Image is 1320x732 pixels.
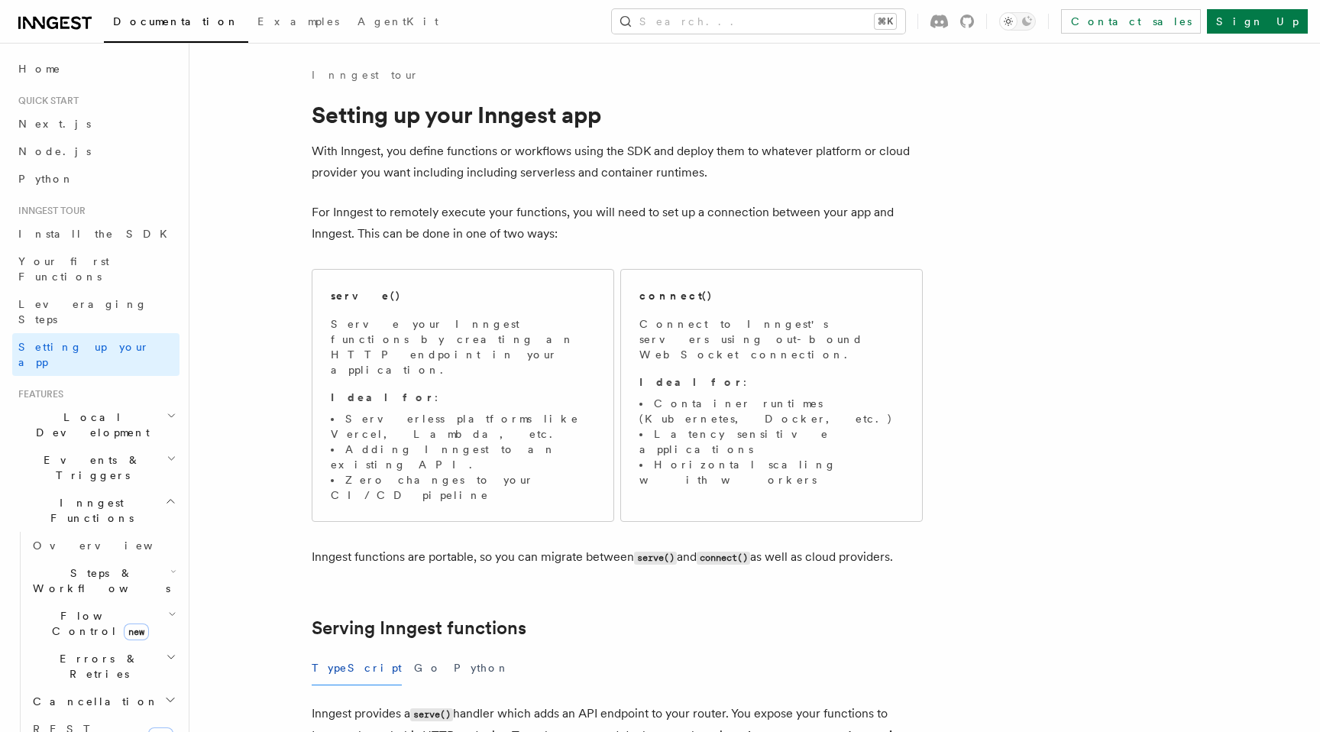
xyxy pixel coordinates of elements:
[312,67,419,83] a: Inngest tour
[104,5,248,43] a: Documentation
[1207,9,1308,34] a: Sign Up
[27,532,180,559] a: Overview
[348,5,448,41] a: AgentKit
[12,55,180,83] a: Home
[331,288,401,303] h2: serve()
[12,489,180,532] button: Inngest Functions
[18,173,74,185] span: Python
[312,141,923,183] p: With Inngest, you define functions or workflows using the SDK and deploy them to whatever platfor...
[12,452,167,483] span: Events & Triggers
[357,15,438,28] span: AgentKit
[248,5,348,41] a: Examples
[12,333,180,376] a: Setting up your app
[27,565,170,596] span: Steps & Workflows
[27,694,159,709] span: Cancellation
[875,14,896,29] kbd: ⌘K
[639,374,904,390] p: :
[312,269,614,522] a: serve()Serve your Inngest functions by creating an HTTP endpoint in your application.Ideal for:Se...
[18,145,91,157] span: Node.js
[410,708,453,721] code: serve()
[18,298,147,326] span: Leveraging Steps
[18,118,91,130] span: Next.js
[12,138,180,165] a: Node.js
[331,472,595,503] li: Zero changes to your CI/CD pipeline
[12,110,180,138] a: Next.js
[454,651,510,685] button: Python
[18,341,150,368] span: Setting up your app
[612,9,905,34] button: Search...⌘K
[639,426,904,457] li: Latency sensitive applications
[27,645,180,688] button: Errors & Retries
[113,15,239,28] span: Documentation
[27,559,180,602] button: Steps & Workflows
[27,688,180,715] button: Cancellation
[12,248,180,290] a: Your first Functions
[12,403,180,446] button: Local Development
[331,316,595,377] p: Serve your Inngest functions by creating an HTTP endpoint in your application.
[331,442,595,472] li: Adding Inngest to an existing API.
[18,255,109,283] span: Your first Functions
[12,205,86,217] span: Inngest tour
[312,101,923,128] h1: Setting up your Inngest app
[1061,9,1201,34] a: Contact sales
[12,220,180,248] a: Install the SDK
[27,602,180,645] button: Flow Controlnew
[331,390,595,405] p: :
[639,316,904,362] p: Connect to Inngest's servers using out-bound WebSocket connection.
[639,457,904,487] li: Horizontal scaling with workers
[312,651,402,685] button: TypeScript
[12,388,63,400] span: Features
[257,15,339,28] span: Examples
[331,411,595,442] li: Serverless platforms like Vercel, Lambda, etc.
[414,651,442,685] button: Go
[12,446,180,489] button: Events & Triggers
[27,651,166,682] span: Errors & Retries
[18,228,176,240] span: Install the SDK
[33,539,190,552] span: Overview
[999,12,1036,31] button: Toggle dark mode
[312,202,923,245] p: For Inngest to remotely execute your functions, you will need to set up a connection between your...
[18,61,61,76] span: Home
[12,290,180,333] a: Leveraging Steps
[639,376,743,388] strong: Ideal for
[620,269,923,522] a: connect()Connect to Inngest's servers using out-bound WebSocket connection.Ideal for:Container ru...
[634,552,677,565] code: serve()
[639,288,713,303] h2: connect()
[12,495,165,526] span: Inngest Functions
[124,623,149,640] span: new
[12,410,167,440] span: Local Development
[312,617,526,639] a: Serving Inngest functions
[331,391,435,403] strong: Ideal for
[697,552,750,565] code: connect()
[639,396,904,426] li: Container runtimes (Kubernetes, Docker, etc.)
[312,546,923,568] p: Inngest functions are portable, so you can migrate between and as well as cloud providers.
[12,95,79,107] span: Quick start
[27,608,168,639] span: Flow Control
[12,165,180,193] a: Python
